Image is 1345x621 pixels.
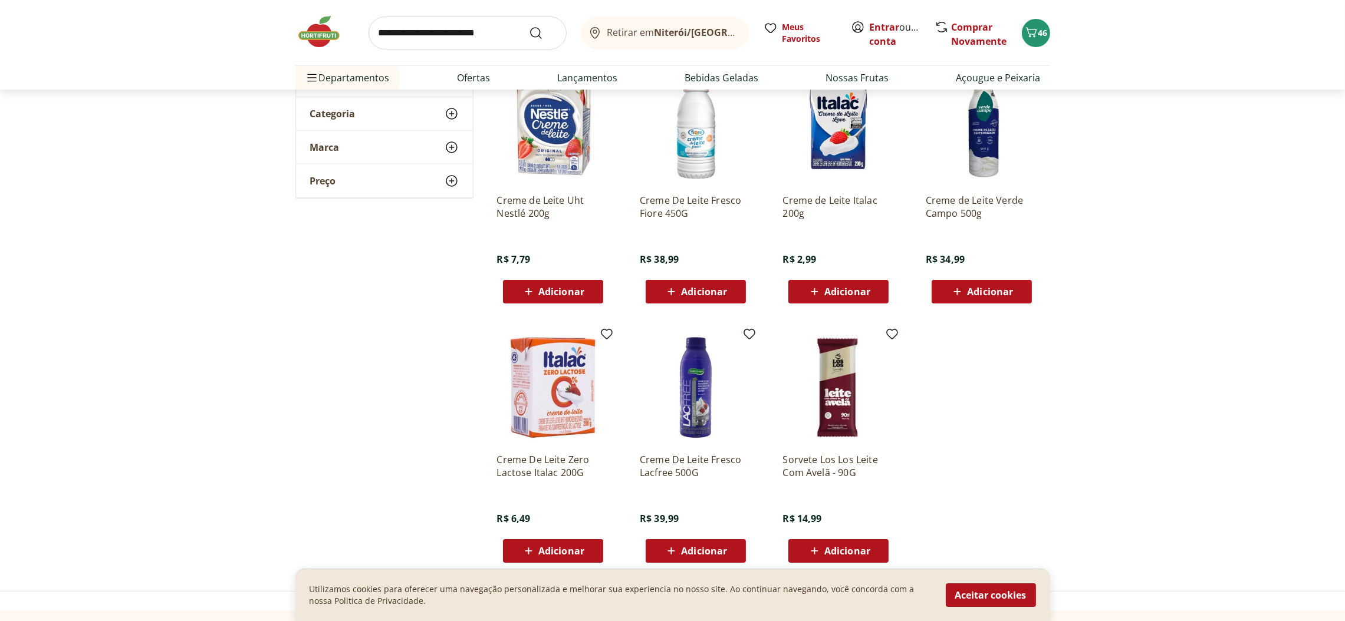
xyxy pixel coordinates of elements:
[607,27,737,38] span: Retirar em
[932,280,1032,303] button: Adicionar
[640,453,752,479] a: Creme De Leite Fresco Lacfree 500G
[497,453,609,479] a: Creme De Leite Zero Lactose Italac 200G
[310,583,932,607] p: Utilizamos cookies para oferecer uma navegação personalizada e melhorar sua experiencia no nosso ...
[497,512,531,525] span: R$ 6,49
[497,332,609,444] img: Creme De Leite Zero Lactose Italac 200G
[557,71,617,85] a: Lançamentos
[581,16,749,49] button: Retirar emNiterói/[GEOGRAPHIC_DATA]
[310,175,336,187] span: Preço
[1022,19,1050,47] button: Carrinho
[946,583,1036,607] button: Aceitar cookies
[646,539,746,563] button: Adicionar
[681,287,727,296] span: Adicionar
[497,194,609,220] a: Creme de Leite Uht Nestlé 200g
[296,164,473,197] button: Preço
[1038,27,1048,38] span: 46
[529,26,557,40] button: Submit Search
[305,64,390,92] span: Departamentos
[369,16,567,49] input: search
[296,97,473,130] button: Categoria
[826,71,889,85] a: Nossas Frutas
[782,194,895,220] a: Creme de Leite Italac 200g
[640,332,752,444] img: Creme De Leite Fresco Lacfree 500G
[685,71,758,85] a: Bebidas Geladas
[296,131,473,164] button: Marca
[295,14,354,49] img: Hortifruti
[824,287,870,296] span: Adicionar
[538,546,584,556] span: Adicionar
[967,287,1013,296] span: Adicionar
[782,332,895,444] img: Sorvete Los Los Leite Com Avelã - 90G
[782,453,895,479] a: Sorvete Los Los Leite Com Avelã - 90G
[870,21,935,48] a: Criar conta
[640,512,679,525] span: R$ 39,99
[764,21,837,45] a: Meus Favoritos
[538,287,584,296] span: Adicionar
[640,253,679,266] span: R$ 38,99
[952,21,1007,48] a: Comprar Novamente
[640,194,752,220] a: Creme De Leite Fresco Fiore 450G
[310,108,356,120] span: Categoria
[926,253,965,266] span: R$ 34,99
[870,21,900,34] a: Entrar
[956,71,1040,85] a: Açougue e Peixaria
[782,21,837,45] span: Meus Favoritos
[926,72,1038,184] img: Creme de Leite Verde Campo 500g
[457,71,490,85] a: Ofertas
[503,539,603,563] button: Adicionar
[497,253,531,266] span: R$ 7,79
[788,280,889,303] button: Adicionar
[497,72,609,184] img: Creme de Leite Uht Nestlé 200g
[646,280,746,303] button: Adicionar
[654,26,788,39] b: Niterói/[GEOGRAPHIC_DATA]
[681,546,727,556] span: Adicionar
[824,546,870,556] span: Adicionar
[503,280,603,303] button: Adicionar
[782,512,821,525] span: R$ 14,99
[926,194,1038,220] a: Creme de Leite Verde Campo 500g
[870,20,922,48] span: ou
[305,64,319,92] button: Menu
[788,539,889,563] button: Adicionar
[782,253,816,266] span: R$ 2,99
[640,72,752,184] img: Creme De Leite Fresco Fiore 450G
[782,72,895,184] img: Creme de Leite Italac 200g
[310,141,340,153] span: Marca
